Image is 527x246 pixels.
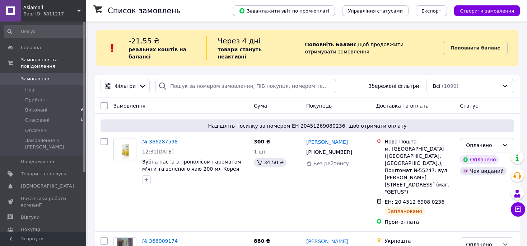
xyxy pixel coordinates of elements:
[385,237,454,245] div: Укрпошта
[21,57,86,70] span: Замовлення та повідомлення
[113,138,136,161] a: Фото товару
[511,202,525,217] button: Чат з покупцем
[385,138,454,145] div: Нова Пошта
[113,103,145,109] span: Замовлення
[421,8,442,14] span: Експорт
[21,183,74,189] span: [DEMOGRAPHIC_DATA]
[103,122,511,129] span: Надішліть посилку за номером ЕН 20451269080236, щоб отримати оплату
[376,103,429,109] span: Доставка та оплата
[129,37,159,45] span: -21.55 ₴
[451,45,500,51] b: Поповнити баланс
[21,214,39,221] span: Відгуки
[466,141,499,149] div: Оплачено
[233,5,335,16] button: Завантажити звіт по пром-оплаті
[447,8,520,13] a: Створити замовлення
[115,82,136,90] span: Фільтри
[129,47,186,60] b: реальних коштів на балансі
[433,82,440,90] span: Всі
[21,171,66,177] span: Товари та послуги
[142,238,178,244] a: № 366009174
[443,41,508,55] a: Поповнити баланс
[107,43,118,53] img: :exclamation:
[313,161,349,166] span: Без рейтингу
[416,5,447,16] button: Експорт
[442,83,459,89] span: (1099)
[218,37,261,45] span: Через 4 дні
[108,6,181,15] h1: Список замовлень
[85,127,88,134] span: 3
[121,138,129,161] img: Фото товару
[305,147,354,157] div: [PHONE_NUMBER]
[218,47,261,60] b: товари стануть неактивні
[21,44,41,51] span: Головна
[454,5,520,16] button: Створити замовлення
[254,158,286,167] div: 34.50 ₴
[25,137,85,150] span: Замовлення з [PERSON_NAME]
[25,87,36,93] span: Нові
[306,103,332,109] span: Покупець
[460,8,514,14] span: Створити замовлення
[4,25,89,38] input: Пошук
[21,76,51,82] span: Замовлення
[368,82,421,90] span: Збережені фільтри:
[239,8,329,14] span: Завантажити звіт по пром-оплаті
[254,103,267,109] span: Cума
[385,145,454,195] div: м. [GEOGRAPHIC_DATA] ([GEOGRAPHIC_DATA], [GEOGRAPHIC_DATA].), Поштомат №55247: вул. [PERSON_NAME]...
[306,238,348,245] a: [PERSON_NAME]
[25,127,48,134] span: Оплачені
[23,11,86,17] div: Ваш ID: 3811217
[23,4,77,11] span: Asiamall
[142,159,241,172] a: Зубна паста з прополісом і ароматом м'яти та зеленого чаю 200 мл Корея
[80,117,88,123] span: 151
[85,97,88,103] span: 2
[385,218,454,226] div: Пром-оплата
[460,167,507,175] div: Чек виданий
[25,117,50,123] span: Скасовані
[21,226,40,233] span: Покупці
[25,107,47,113] span: Виконані
[254,238,270,244] span: 880 ₴
[85,137,88,150] span: 0
[385,199,445,205] span: ЕН: 20 4512 6908 0236
[460,155,499,164] div: Оплачено
[460,103,478,109] span: Статус
[155,79,336,93] input: Пошук за номером замовлення, ПІБ покупця, номером телефону, Email, номером накладної
[305,42,356,47] b: Поповніть Баланс
[142,139,178,145] a: № 366287598
[25,97,47,103] span: Прийняті
[294,36,443,60] div: , щоб продовжити отримувати замовлення
[254,139,270,145] span: 300 ₴
[254,149,268,155] span: 1 шт.
[80,107,88,113] span: 943
[342,5,409,16] button: Управління статусами
[85,87,88,93] span: 0
[21,195,66,208] span: Показники роботи компанії
[21,159,56,165] span: Повідомлення
[348,8,403,14] span: Управління статусами
[306,138,348,146] a: [PERSON_NAME]
[142,149,174,155] span: 12:31[DATE]
[385,207,425,216] div: Заплановано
